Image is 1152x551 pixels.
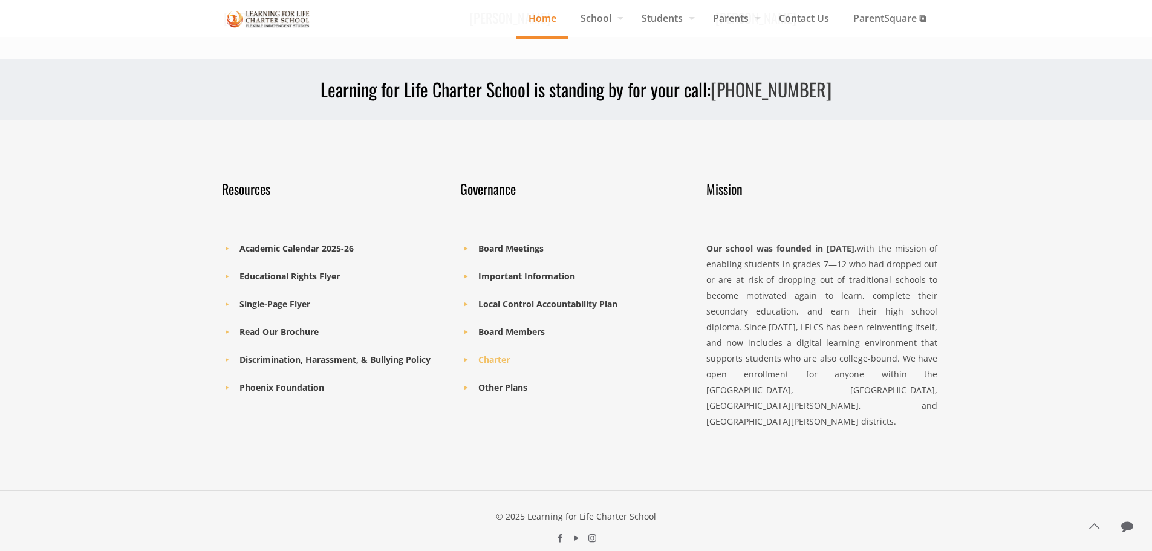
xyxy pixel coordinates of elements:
span: Home [516,9,568,27]
span: ParentSquare ⧉ [841,9,938,27]
span: Students [630,9,701,27]
img: Home [227,8,310,30]
a: Board Meetings [478,243,544,254]
div: © 2025 Learning for Life Charter School [215,509,938,524]
a: Academic Calendar 2025-26 [239,243,354,254]
h4: Resources [222,180,446,197]
a: Phoenix Foundation [239,382,324,393]
a: Discrimination, Harassment, & Bullying Policy [239,354,431,365]
span: Parents [701,9,767,27]
h4: Mission [706,180,938,197]
div: with the mission of enabling students in grades 7—12 who had dropped out or are at risk of droppi... [706,241,938,429]
h4: Governance [460,180,685,197]
a: YouTube icon [570,532,582,544]
a: Read Our Brochure [239,326,319,337]
a: Important Information [478,270,575,282]
a: Other Plans [478,382,527,393]
a: Facebook icon [553,532,566,544]
a: [PHONE_NUMBER] [711,76,831,103]
span: Contact Us [767,9,841,27]
a: Back to top icon [1081,514,1107,539]
h3: Learning for Life Charter School is standing by for your call: [215,77,938,102]
a: Board Members [478,326,545,337]
ul: social menu [215,530,938,546]
a: Educational Rights Flyer [239,270,340,282]
span: School [568,9,630,27]
a: Charter [478,354,510,365]
a: Local Control Accountability Plan [478,298,617,310]
a: Instagram icon [586,532,599,544]
a: Single-Page Flyer [239,298,310,310]
strong: Our school was founded in [DATE], [706,243,857,254]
